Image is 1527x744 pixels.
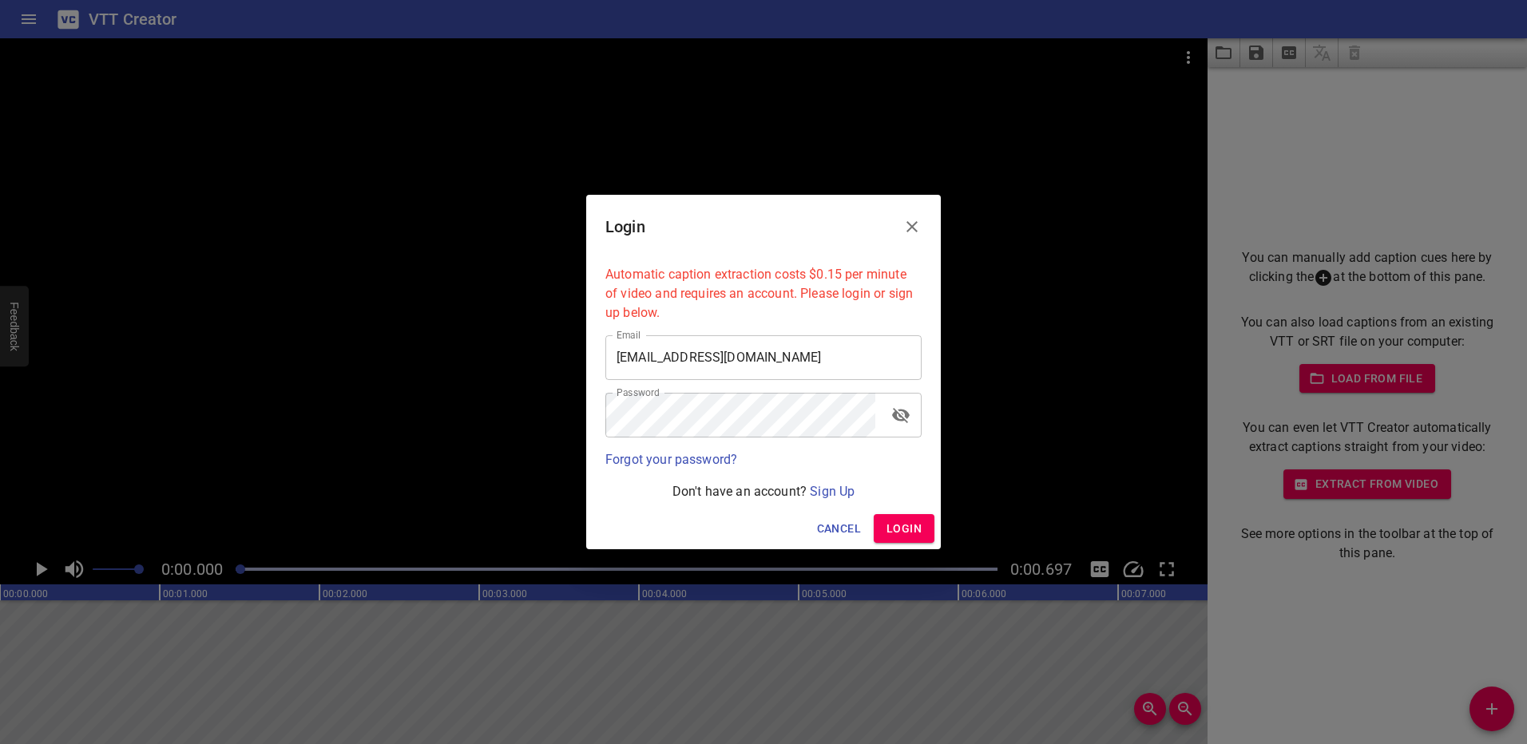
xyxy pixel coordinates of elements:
[605,482,922,501] p: Don't have an account?
[810,484,855,499] a: Sign Up
[817,519,861,539] span: Cancel
[605,265,922,323] p: Automatic caption extraction costs $0.15 per minute of video and requires an account. Please logi...
[874,514,934,544] button: Login
[605,214,645,239] h6: Login
[811,514,867,544] button: Cancel
[893,208,931,246] button: Close
[882,396,920,434] button: toggle password visibility
[886,519,922,539] span: Login
[605,452,737,467] a: Forgot your password?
